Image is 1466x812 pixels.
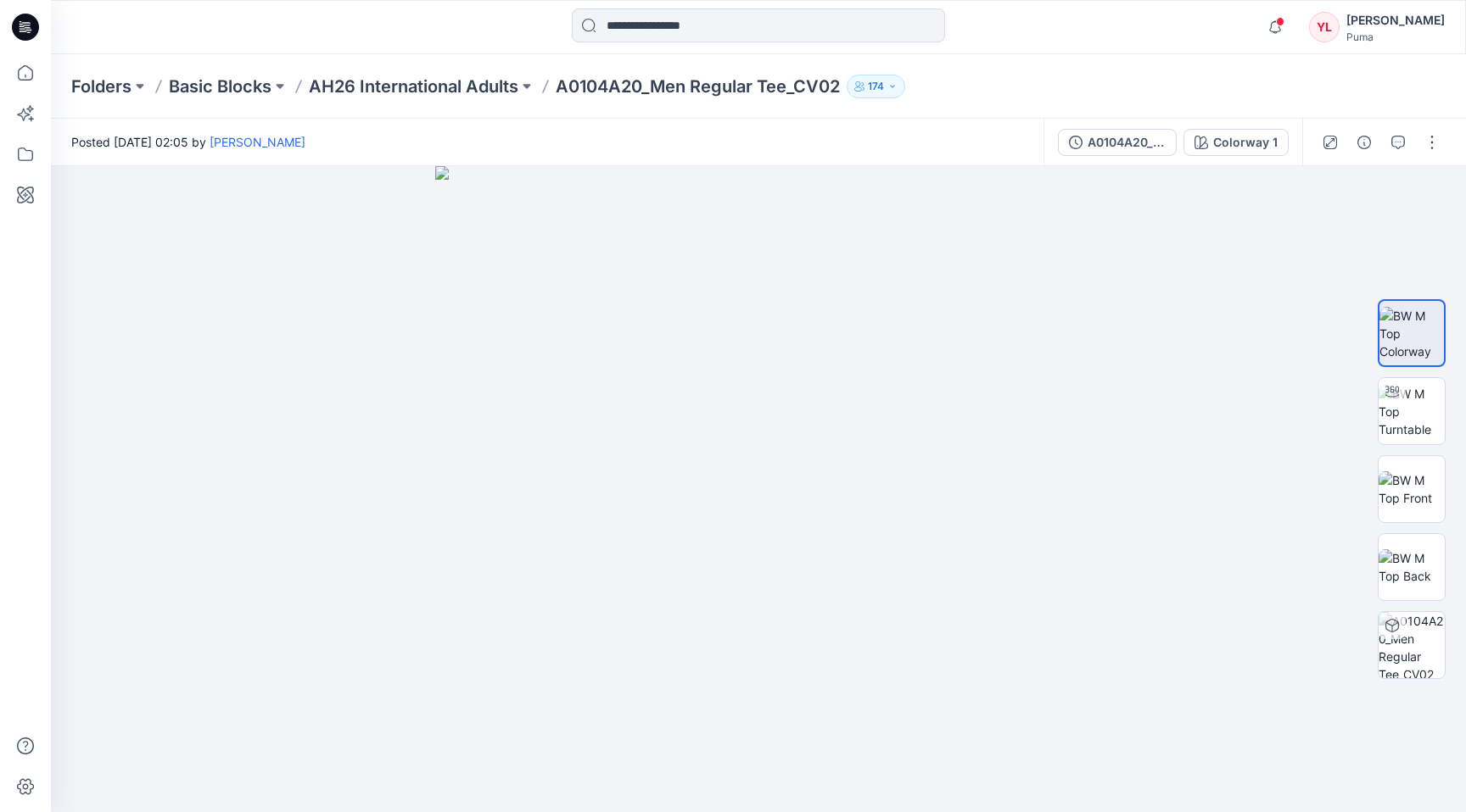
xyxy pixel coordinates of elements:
div: YL [1309,12,1340,42]
img: eyJhbGciOiJIUzI1NiIsImtpZCI6IjAiLCJzbHQiOiJzZXMiLCJ0eXAiOiJKV1QifQ.eyJkYXRhIjp7InR5cGUiOiJzdG9yYW... [435,166,1082,812]
a: [PERSON_NAME] [210,135,305,149]
a: Basic Blocks [169,75,271,98]
img: BW M Top Turntable [1379,385,1445,438]
span: Posted [DATE] 02:05 by [71,133,305,151]
img: A0104A20_Men Regular Tee_CV02 Colorway 1 [1379,612,1445,678]
p: 174 [868,77,884,96]
div: A0104A20_Men Regular Tee_CV02 [1088,133,1166,152]
img: BW M Top Colorway [1379,307,1444,360]
a: Folders [71,75,131,98]
img: BW M Top Front [1379,471,1445,507]
img: BW M Top Back [1379,549,1445,585]
button: 174 [847,75,905,98]
button: Colorway 1 [1183,129,1289,156]
div: Puma [1346,31,1445,43]
div: Colorway 1 [1213,133,1278,152]
div: [PERSON_NAME] [1346,10,1445,31]
a: AH26 International Adults [309,75,518,98]
button: A0104A20_Men Regular Tee_CV02 [1058,129,1177,156]
button: Details [1351,129,1378,156]
p: A0104A20_Men Regular Tee_CV02 [556,75,840,98]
